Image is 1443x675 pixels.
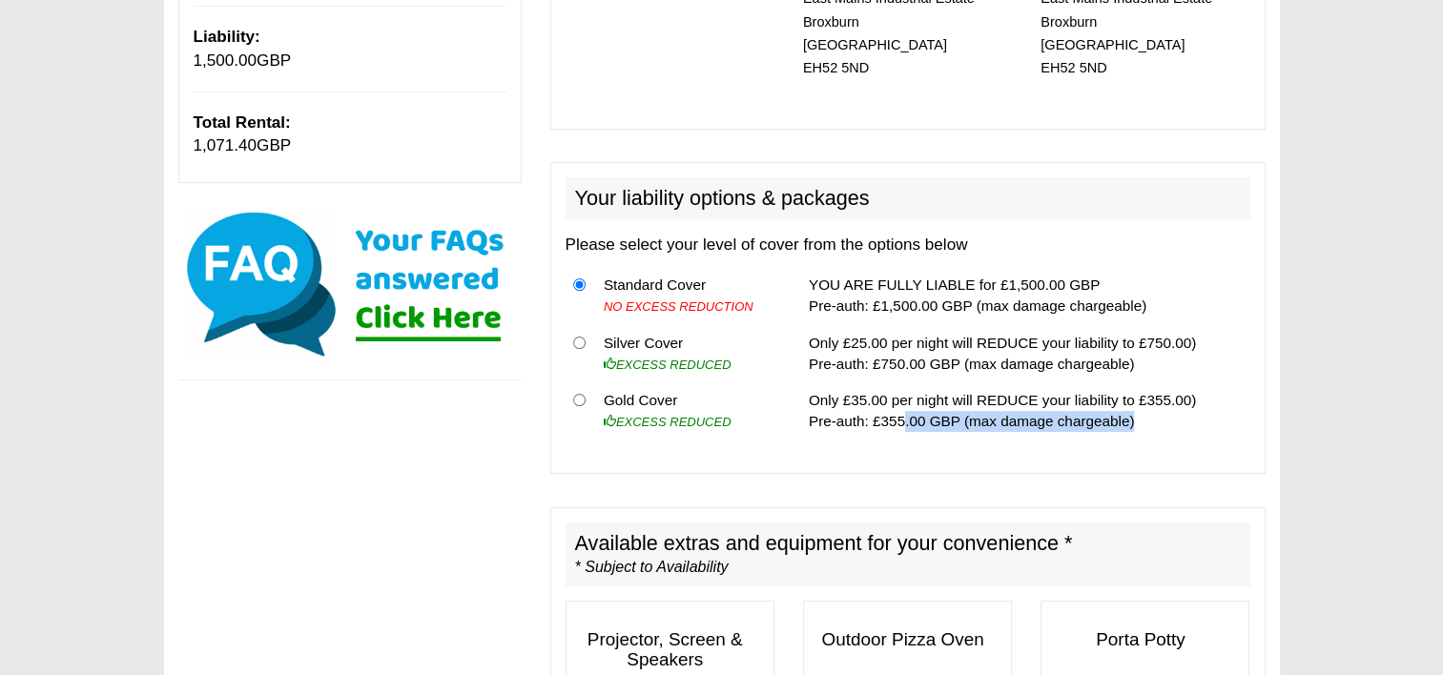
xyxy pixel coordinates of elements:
i: NO EXCESS REDUCTION [604,299,753,314]
td: Silver Cover [596,324,779,382]
h3: Porta Potty [1041,621,1248,660]
img: Click here for our most common FAQs [178,208,522,360]
h3: Outdoor Pizza Oven [804,621,1011,660]
td: Gold Cover [596,382,779,440]
i: EXCESS REDUCED [604,358,732,372]
td: Standard Cover [596,267,779,325]
b: Total Rental: [194,113,291,132]
span: 1,071.40 [194,136,258,154]
p: GBP [194,26,506,72]
p: GBP [194,112,506,158]
td: Only £25.00 per night will REDUCE your liability to £750.00) Pre-auth: £750.00 GBP (max damage ch... [801,324,1250,382]
td: Only £35.00 per night will REDUCE your liability to £355.00) Pre-auth: £355.00 GBP (max damage ch... [801,382,1250,440]
span: 1,500.00 [194,51,258,70]
p: Please select your level of cover from the options below [566,234,1250,256]
h2: Your liability options & packages [566,177,1250,219]
td: YOU ARE FULLY LIABLE for £1,500.00 GBP Pre-auth: £1,500.00 GBP (max damage chargeable) [801,267,1250,325]
i: * Subject to Availability [575,559,729,575]
b: Liability: [194,28,260,46]
h2: Available extras and equipment for your convenience * [566,522,1250,587]
i: EXCESS REDUCED [604,415,732,429]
